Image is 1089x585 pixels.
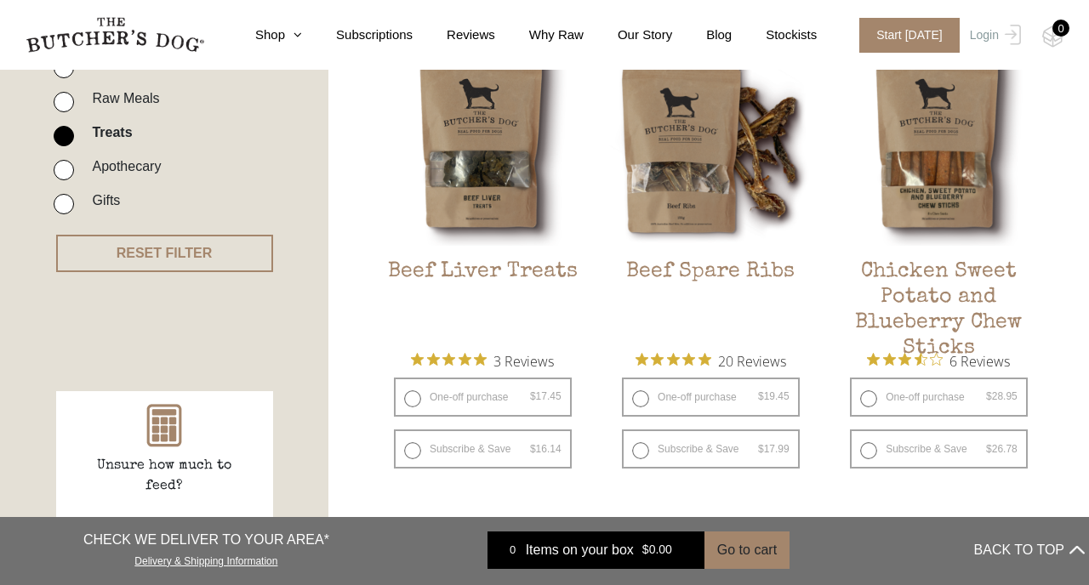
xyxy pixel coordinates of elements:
p: CHECK WE DELIVER TO YOUR AREA* [83,530,329,550]
div: 0 [1052,20,1069,37]
span: $ [986,443,992,455]
span: $ [758,443,764,455]
a: Beef Liver TreatsBeef Liver Treats [381,43,584,339]
a: Reviews [413,26,495,45]
h2: Beef Liver Treats [381,259,584,339]
bdi: 17.99 [758,443,790,455]
button: Go to cart [704,531,790,569]
h2: Chicken Sweet Potato and Blueberry Chew Sticks [837,259,1041,339]
a: Stockists [732,26,817,45]
a: 0 Items on your box $0.00 [487,531,704,569]
span: $ [530,390,536,402]
label: Subscribe & Save [622,429,800,469]
a: Our Story [584,26,672,45]
a: Blog [672,26,732,45]
bdi: 17.45 [530,390,562,402]
label: One-off purchase [622,378,800,417]
span: $ [530,443,536,455]
span: 6 Reviews [949,348,1010,373]
bdi: 16.14 [530,443,562,455]
span: $ [986,390,992,402]
label: Subscribe & Save [850,429,1028,469]
img: Beef Liver Treats [381,43,584,246]
a: Beef Spare RibsBeef Spare Ribs [609,43,812,339]
img: Beef Spare Ribs [609,43,812,246]
label: Treats [83,121,132,144]
label: One-off purchase [394,378,572,417]
bdi: 26.78 [986,443,1018,455]
button: Rated 4.9 out of 5 stars from 20 reviews. Jump to reviews. [636,348,786,373]
span: Items on your box [526,540,634,560]
span: 20 Reviews [718,348,786,373]
a: Why Raw [495,26,584,45]
span: Start [DATE] [859,18,960,53]
label: One-off purchase [850,378,1028,417]
div: 0 [500,542,526,559]
label: Apothecary [83,155,161,178]
label: Raw Meals [83,87,159,110]
a: Shop [221,26,302,45]
button: RESET FILTER [56,235,273,272]
label: Subscribe & Save [394,429,572,469]
a: Delivery & Shipping Information [134,551,277,567]
span: $ [758,390,764,402]
bdi: 0.00 [642,543,672,557]
img: Chicken Sweet Potato and Blueberry Chew Sticks [837,43,1041,246]
bdi: 28.95 [986,390,1018,402]
bdi: 19.45 [758,390,790,402]
a: Chicken Sweet Potato and Blueberry Chew SticksChicken Sweet Potato and Blueberry Chew Sticks [837,43,1041,339]
button: BACK TO TOP [974,530,1085,571]
label: Gifts [83,189,120,212]
a: Subscriptions [302,26,413,45]
a: Login [966,18,1021,53]
img: TBD_Cart-Empty.png [1042,26,1063,48]
span: 3 Reviews [493,348,554,373]
h2: Beef Spare Ribs [609,259,812,339]
button: Rated 5 out of 5 stars from 3 reviews. Jump to reviews. [411,348,554,373]
p: Unsure how much to feed? [79,456,249,497]
span: $ [642,543,649,557]
a: Start [DATE] [842,18,966,53]
button: Rated 3.7 out of 5 stars from 6 reviews. Jump to reviews. [867,348,1010,373]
